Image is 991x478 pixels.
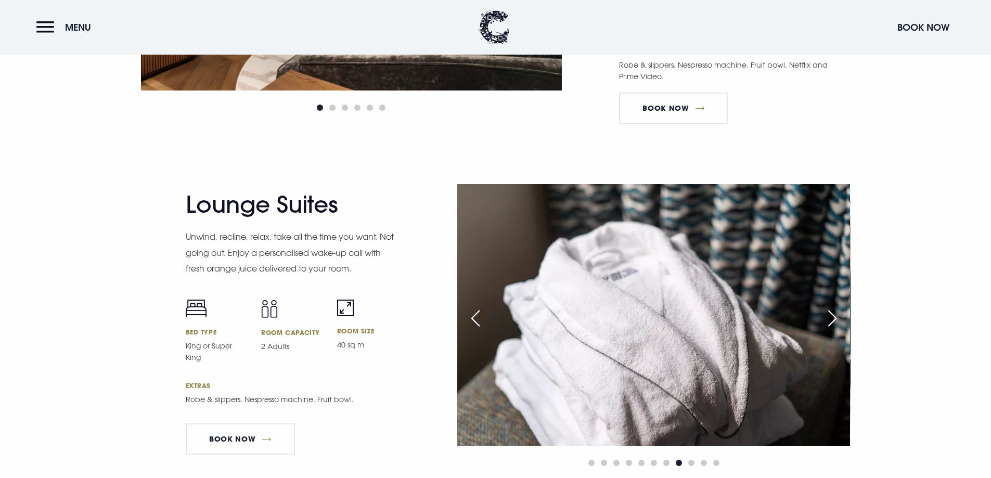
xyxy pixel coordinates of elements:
[186,394,399,405] p: Robe & slippers. Nespresso machine. Fruit bowl.
[36,16,96,38] button: Menu
[713,460,719,466] span: Go to slide 11
[462,307,488,330] div: Previous slide
[337,327,401,335] h6: Room Size
[626,460,632,466] span: Go to slide 4
[688,460,694,466] span: Go to slide 9
[676,460,682,466] span: Go to slide 8
[479,10,510,44] img: Clandeboye Lodge
[619,93,728,124] a: BOOK NOW
[337,300,354,316] img: Room size icon
[261,328,325,337] h6: Room Capacity
[638,460,645,466] span: Go to slide 5
[186,381,401,390] h6: Extras
[601,460,607,466] span: Go to slide 2
[619,59,832,82] p: Robe & slippers. Nespresso machine. Fruit bowl. Netflix and Prime Video.
[588,460,595,466] span: Go to slide 1
[65,21,91,33] span: Menu
[379,105,385,111] span: Go to slide 6
[342,105,348,111] span: Go to slide 3
[186,229,399,276] p: Unwind, recline, relax, take all the time you want. Not going out. Enjoy a personalised wake-up c...
[261,341,325,352] p: 2 Adults
[663,460,670,466] span: Go to slide 7
[613,460,620,466] span: Go to slide 3
[892,16,955,38] button: Book Now
[457,184,850,446] img: Hotel in Bangor Northern Ireland
[186,328,249,336] h6: Bed Type
[819,307,845,330] div: Next slide
[651,460,657,466] span: Go to slide 6
[329,105,336,111] span: Go to slide 2
[186,340,249,363] p: King or Super King
[337,339,401,351] p: 40 sq m
[317,105,323,111] span: Go to slide 1
[261,300,278,318] img: Capacity icon
[367,105,373,111] span: Go to slide 5
[701,460,707,466] span: Go to slide 10
[186,423,295,455] a: Book Now
[186,191,389,218] h2: Lounge Suites
[186,300,207,317] img: Bed icon
[354,105,361,111] span: Go to slide 4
